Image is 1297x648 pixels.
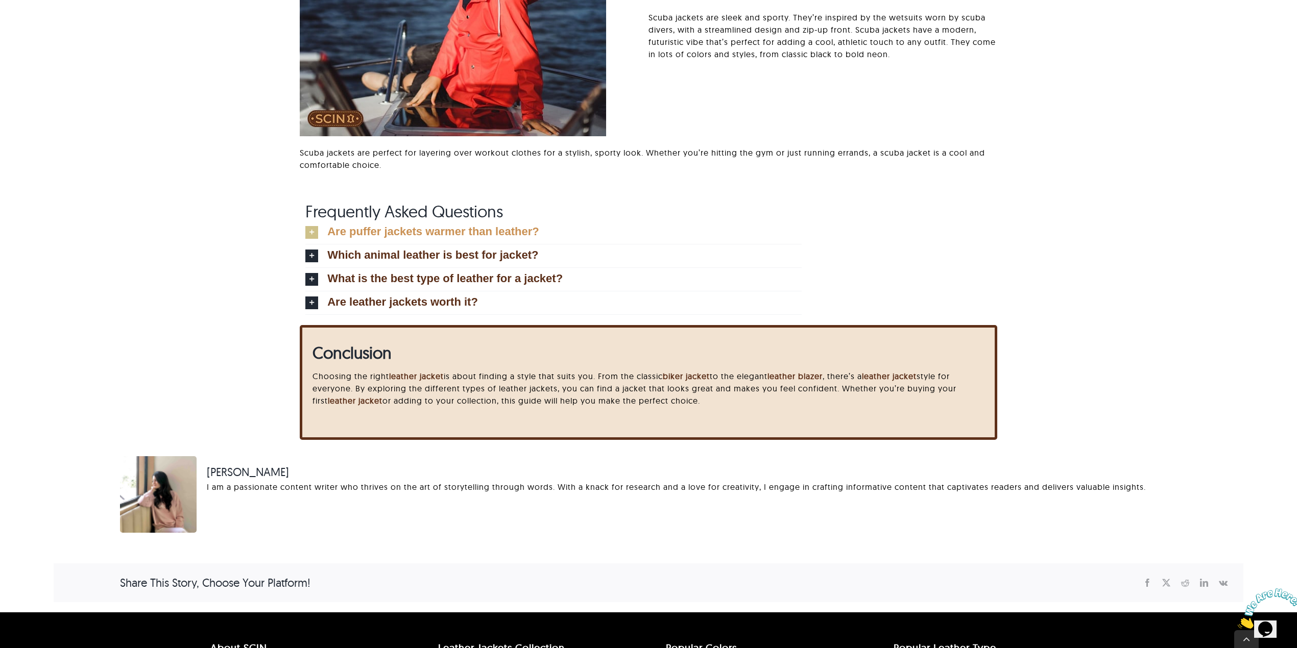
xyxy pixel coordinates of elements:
[305,201,503,221] span: Frequently Asked Questions
[648,11,997,60] p: Scuba jackets are sleek and sporty. They’re inspired by the wetsuits worn by scuba divers, with a...
[207,481,1146,493] div: I am a passionate content writer who thrives on the art of storytelling through words. With a kna...
[1157,576,1176,589] a: X
[305,244,802,267] a: Which animal leather is best for jacket?
[327,226,539,237] span: Are puffer jackets warmer than leather?
[1195,576,1214,589] a: LinkedIn
[663,371,710,381] a: biker jacket
[327,273,563,284] span: What is the best type of leather for a jacket?
[1214,576,1233,589] a: Vk
[1138,576,1157,589] a: Facebook
[120,575,310,591] h4: Share This Story, Choose Your Platform!
[120,456,197,533] img: Muskaan Adil
[207,464,1146,481] span: [PERSON_NAME]
[1176,576,1195,589] a: Reddit
[300,146,997,171] p: Scuba jackets are perfect for layering over workout clothes for a stylish, sporty look. Whether y...
[389,371,444,381] a: leather jacket
[328,395,382,406] a: leather jacket
[4,4,67,44] img: Chat attention grabber
[862,371,917,381] a: leather jacket
[305,291,802,314] a: Are leather jackets worth it?
[313,370,984,407] p: Choosing the right is about finding a style that suits you. From the classic to the elegant , the...
[305,221,802,244] a: Are puffer jackets warmer than leather?
[313,342,392,363] strong: Conclusion
[1234,584,1297,633] iframe: chat widget
[327,296,478,308] span: Are leather jackets worth it?
[327,250,538,261] span: Which animal leather is best for jacket?
[305,268,802,291] a: What is the best type of leather for a jacket?
[767,371,823,381] a: leather blazer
